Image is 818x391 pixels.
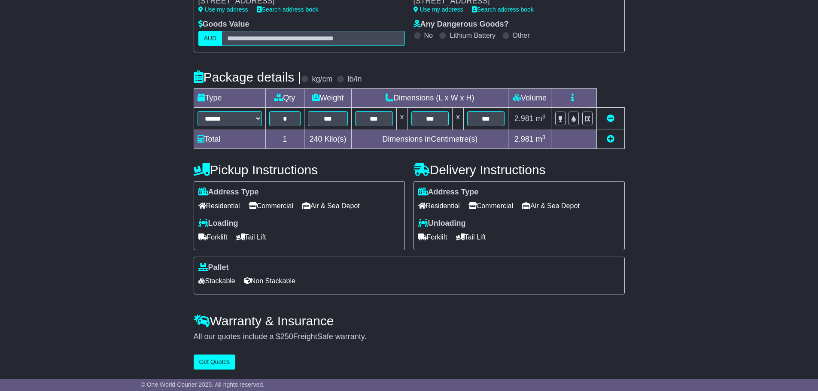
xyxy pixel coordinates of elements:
[508,89,551,108] td: Volume
[302,199,360,212] span: Air & Sea Depot
[418,219,466,228] label: Unloading
[352,89,508,108] td: Dimensions (L x W x H)
[536,114,546,123] span: m
[194,89,265,108] td: Type
[257,6,319,13] a: Search address book
[513,31,530,39] label: Other
[414,6,463,13] a: Use my address
[198,188,259,197] label: Address Type
[396,108,407,130] td: x
[418,230,447,244] span: Forklift
[194,314,625,328] h4: Warranty & Insurance
[352,130,508,149] td: Dimensions in Centimetre(s)
[542,134,546,140] sup: 3
[542,113,546,120] sup: 3
[198,263,229,273] label: Pallet
[236,230,266,244] span: Tail Lift
[194,355,236,370] button: Get Quotes
[249,199,293,212] span: Commercial
[198,219,238,228] label: Loading
[414,20,509,29] label: Any Dangerous Goods?
[198,31,222,46] label: AUD
[304,89,352,108] td: Weight
[514,114,534,123] span: 2.981
[452,108,463,130] td: x
[265,89,304,108] td: Qty
[347,75,362,84] label: lb/in
[472,6,534,13] a: Search address book
[536,135,546,143] span: m
[607,114,614,123] a: Remove this item
[198,20,249,29] label: Goods Value
[450,31,496,39] label: Lithium Battery
[456,230,486,244] span: Tail Lift
[198,199,240,212] span: Residential
[141,381,265,388] span: © One World Courier 2025. All rights reserved.
[607,135,614,143] a: Add new item
[244,274,295,288] span: Non Stackable
[198,274,235,288] span: Stackable
[418,199,460,212] span: Residential
[194,70,301,84] h4: Package details |
[414,163,625,177] h4: Delivery Instructions
[198,6,248,13] a: Use my address
[514,135,534,143] span: 2.981
[194,130,265,149] td: Total
[468,199,513,212] span: Commercial
[312,75,332,84] label: kg/cm
[310,135,322,143] span: 240
[280,332,293,341] span: 250
[198,230,228,244] span: Forklift
[265,130,304,149] td: 1
[194,332,625,342] div: All our quotes include a $ FreightSafe warranty.
[304,130,352,149] td: Kilo(s)
[522,199,580,212] span: Air & Sea Depot
[424,31,433,39] label: No
[194,163,405,177] h4: Pickup Instructions
[418,188,479,197] label: Address Type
